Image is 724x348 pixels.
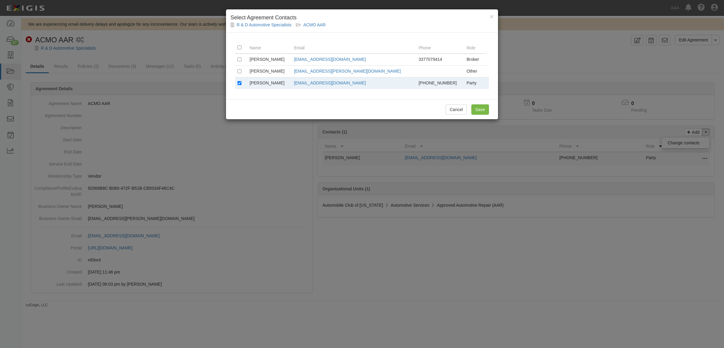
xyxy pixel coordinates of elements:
[294,80,366,85] a: [EMAIL_ADDRESS][DOMAIN_NAME]
[416,42,464,54] th: Phone
[231,14,493,22] h4: Select Agreement Contacts
[416,77,464,89] td: [PHONE_NUMBER]
[247,42,291,54] th: Name
[294,57,366,62] a: [EMAIL_ADDRESS][DOMAIN_NAME]
[464,77,483,89] td: Party
[291,42,416,54] th: Email
[247,77,291,89] td: [PERSON_NAME]
[490,13,493,20] button: Close
[464,65,483,77] td: Other
[464,42,483,54] th: Role
[247,54,291,66] td: [PERSON_NAME]
[471,104,489,115] input: Save
[303,22,326,27] a: ACMO AAR
[446,104,467,115] button: Cancel
[464,54,483,66] td: Broker
[237,22,291,27] a: R & D Automotive Specialists
[416,54,464,66] td: 3377079414
[294,69,400,74] a: [EMAIL_ADDRESS][PERSON_NAME][DOMAIN_NAME]
[490,13,493,20] span: ×
[247,65,291,77] td: [PERSON_NAME]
